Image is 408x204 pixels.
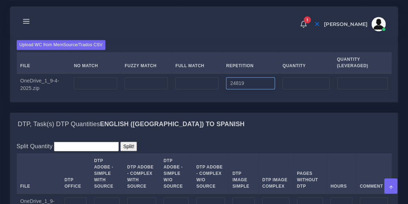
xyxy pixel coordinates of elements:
[228,153,258,193] th: DTP Image Simple
[100,120,245,127] b: English ([GEOGRAPHIC_DATA]) TO Spanish
[324,22,368,27] span: [PERSON_NAME]
[90,153,123,193] th: DTP Adobe - Simple With Source
[17,153,61,193] th: File
[259,153,293,193] th: DTP Image Complex
[293,153,327,193] th: Pages Without DTP
[17,40,106,49] label: Upload WC from MemSource/Trados CSV
[193,153,229,193] th: DTP Adobe - Complex W/O Source
[333,52,391,73] th: Quantity (Leveraged)
[304,16,311,23] span: 1
[17,141,53,150] label: Split Quantity
[121,52,172,73] th: Fuzzy Match
[371,17,386,31] img: avatar
[70,52,121,73] th: No Match
[279,52,333,73] th: Quantity
[10,113,398,135] div: DTP, Task(s) DTP QuantitiesEnglish ([GEOGRAPHIC_DATA]) TO Spanish
[17,52,70,73] th: File
[10,34,398,102] div: MT+FPE, Task(s) Fast Post Editing QuantitiesEnglish ([GEOGRAPHIC_DATA]) TO Spanish
[222,52,279,73] th: Repetition
[18,120,244,128] h4: DTP, Task(s) DTP Quantities
[356,153,391,193] th: Comment
[327,153,356,193] th: Hours
[120,141,137,151] input: Split!
[61,153,90,193] th: DTP Office
[297,20,310,28] a: 1
[160,153,193,193] th: DTP Adobe - Simple W/O Source
[123,153,160,193] th: DTP Adobe - Complex With Source
[17,73,70,96] td: OneDrive_1_9-4-2025.zip
[172,52,222,73] th: Full Match
[320,17,388,31] a: [PERSON_NAME]avatar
